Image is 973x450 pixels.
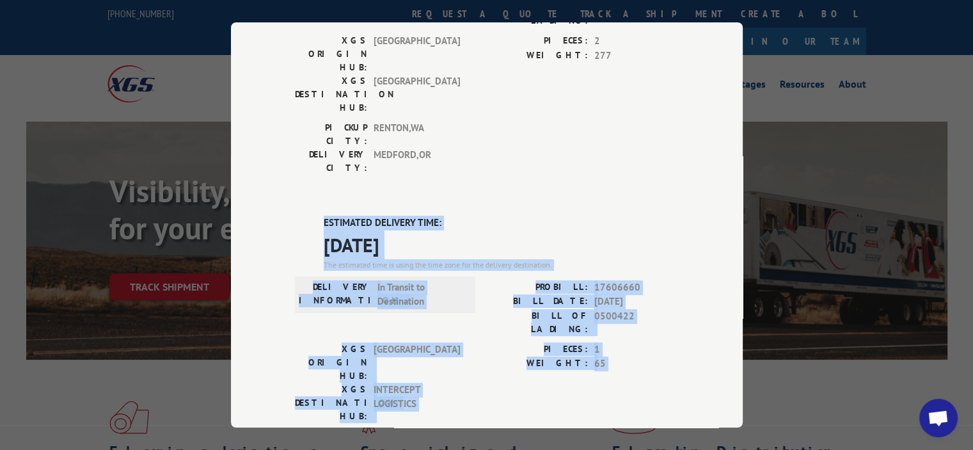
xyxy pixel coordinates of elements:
[377,280,464,309] span: In Transit to Destination
[487,357,588,371] label: WEIGHT:
[594,294,679,309] span: [DATE]
[374,148,460,175] span: MEDFORD , OR
[487,342,588,357] label: PIECES:
[295,383,367,423] label: XGS DESTINATION HUB:
[324,259,679,271] div: The estimated time is using the time zone for the delivery destination.
[374,74,460,115] span: [GEOGRAPHIC_DATA]
[594,34,679,49] span: 2
[594,280,679,295] span: 17606660
[374,121,460,148] span: RENTON , WA
[374,342,460,383] span: [GEOGRAPHIC_DATA]
[487,34,588,49] label: PIECES:
[295,121,367,148] label: PICKUP CITY:
[299,280,371,309] label: DELIVERY INFORMATION:
[487,294,588,309] label: BILL DATE:
[324,230,679,259] span: [DATE]
[919,399,958,437] div: Open chat
[295,342,367,383] label: XGS ORIGIN HUB:
[295,148,367,175] label: DELIVERY CITY:
[594,357,679,371] span: 65
[295,34,367,74] label: XGS ORIGIN HUB:
[487,49,588,63] label: WEIGHT:
[487,309,588,336] label: BILL OF LADING:
[374,34,460,74] span: [GEOGRAPHIC_DATA]
[594,309,679,336] span: 0500422
[295,74,367,115] label: XGS DESTINATION HUB:
[324,216,679,230] label: ESTIMATED DELIVERY TIME:
[594,49,679,63] span: 277
[594,342,679,357] span: 1
[374,383,460,423] span: INTERCEPT LOGISTICS
[487,280,588,295] label: PROBILL:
